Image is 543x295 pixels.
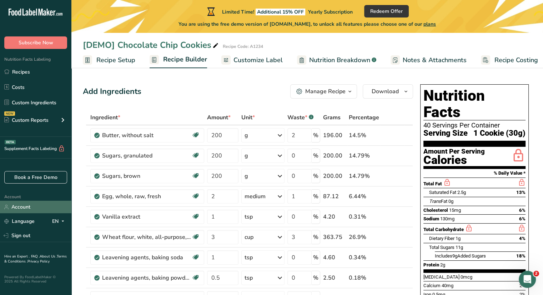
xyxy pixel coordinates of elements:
[423,155,485,165] div: Calories
[4,254,67,264] a: Terms & Conditions .
[349,192,379,201] div: 6.44%
[102,233,191,241] div: Wheat flour, white, all-purpose, self-rising, enriched
[241,113,255,122] span: Unit
[533,271,539,276] span: 2
[519,236,526,241] span: 4%
[4,275,67,284] div: Powered By FoodLabelMaker © 2025 All Rights Reserved
[52,217,67,226] div: EN
[308,9,353,15] span: Yearly Subscription
[4,116,49,124] div: Custom Reports
[4,254,30,259] a: Hire an Expert .
[323,253,346,262] div: 4.60
[440,216,454,221] span: 130mg
[423,21,436,27] span: plans
[323,233,346,241] div: 363.75
[40,254,57,259] a: About Us .
[448,199,453,204] span: 0g
[31,254,40,259] a: FAQ .
[442,283,453,288] span: 40mg
[102,253,191,262] div: Leavening agents, baking soda
[449,207,461,213] span: 15mg
[245,233,253,241] div: cup
[245,274,253,282] div: tsp
[83,86,141,97] div: Add Ingredients
[323,274,346,282] div: 2.50
[423,181,442,186] span: Total Fat
[519,216,526,221] span: 6%
[457,190,466,195] span: 2.5g
[150,51,207,69] a: Recipe Builder
[429,199,447,204] span: Fat
[245,131,248,140] div: g
[256,9,305,15] span: Additional 15% OFF
[391,52,467,68] a: Notes & Attachments
[423,129,468,138] span: Serving Size
[102,274,191,282] div: Leavening agents, baking powder, low-sodium
[349,113,379,122] span: Percentage
[323,151,346,160] div: 200.00
[102,172,191,180] div: Sugars, brown
[245,253,253,262] div: tsp
[349,151,379,160] div: 14.79%
[423,227,464,232] span: Total Carbohydrate
[221,52,283,68] a: Customize Label
[370,7,403,15] span: Redeem Offer
[423,274,459,280] span: [MEDICAL_DATA]
[473,129,526,138] span: 1 Cookie (30g)
[323,192,346,201] div: 87.12
[516,190,526,195] span: 13%
[452,253,457,259] span: 9g
[4,215,35,227] a: Language
[519,271,536,288] iframe: Intercom live chat
[423,122,526,129] div: 40 Servings Per Container
[364,5,409,17] button: Redeem Offer
[233,55,283,65] span: Customize Label
[323,131,346,140] div: 196.00
[207,113,231,122] span: Amount
[461,274,472,280] span: 0mcg
[349,253,379,262] div: 0.34%
[223,43,263,50] div: Recipe Code: A1234
[423,283,441,288] span: Calcium
[4,111,15,116] div: NEW
[429,236,454,241] span: Dietary Fiber
[297,52,376,68] a: Nutrition Breakdown
[19,39,53,46] span: Subscribe Now
[102,212,191,221] div: Vanilla extract
[481,52,538,68] a: Recipe Costing
[245,192,266,201] div: medium
[206,7,353,16] div: Limited Time!
[102,151,191,160] div: Sugars, granulated
[363,84,413,99] button: Download
[96,55,135,65] span: Recipe Setup
[349,172,379,180] div: 14.79%
[403,55,467,65] span: Notes & Attachments
[305,87,346,96] div: Manage Recipe
[245,172,248,180] div: g
[440,262,445,267] span: 2g
[90,113,120,122] span: Ingredient
[456,236,461,241] span: 1g
[456,245,463,250] span: 11g
[435,253,486,259] span: Includes Added Sugars
[309,55,370,65] span: Nutrition Breakdown
[179,20,436,28] span: You are using the free demo version of [DOMAIN_NAME], to unlock all features please choose one of...
[323,172,346,180] div: 200.00
[349,233,379,241] div: 26.9%
[245,151,248,160] div: g
[5,140,16,144] div: BETA
[349,274,379,282] div: 0.18%
[429,199,441,204] i: Trans
[27,259,50,264] a: Privacy Policy
[349,131,379,140] div: 14.5%
[290,84,357,99] button: Manage Recipe
[287,113,313,122] div: Waste
[516,253,526,259] span: 18%
[102,192,191,201] div: Egg, whole, raw, fresh
[429,245,454,250] span: Total Sugars
[163,55,207,64] span: Recipe Builder
[423,169,526,177] section: % Daily Value *
[423,216,439,221] span: Sodium
[323,113,341,122] span: Grams
[423,148,485,155] div: Amount Per Serving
